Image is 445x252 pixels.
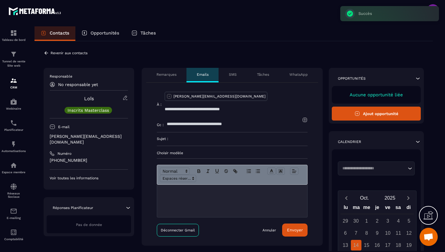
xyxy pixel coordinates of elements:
img: automations [10,141,17,148]
p: Responsable [50,74,128,79]
a: emailemailE-mailing [2,203,26,224]
div: sa [393,203,404,214]
p: Tableau de bord [2,38,26,41]
a: formationformationTunnel de vente Site web [2,46,26,72]
img: social-network [10,183,17,190]
div: 7 [351,228,361,238]
p: Contacts [50,30,69,36]
p: Espace membre [2,171,26,174]
div: 5 [404,216,414,226]
p: SMS [229,72,237,77]
p: [PHONE_NUMBER] [50,157,128,163]
a: Loïs [84,96,94,101]
img: formation [10,29,17,37]
img: logo [8,5,63,17]
p: [PERSON_NAME][EMAIL_ADDRESS][DOMAIN_NAME] [50,134,128,145]
div: 30 [351,216,361,226]
p: Voir toutes les informations [50,176,128,181]
p: Numéro [58,151,71,156]
a: accountantaccountantComptabilité [2,224,26,245]
p: Revenir aux contacts [51,51,87,55]
div: Search for option [338,161,415,175]
p: Calendrier [338,139,361,144]
img: email [10,207,17,215]
a: Tâches [125,26,162,41]
a: automationsautomationsWebinaire [2,94,26,115]
p: Opportunités [338,76,366,81]
div: 11 [393,228,404,238]
div: 13 [340,240,351,250]
div: 3 [383,216,393,226]
a: Opportunités [75,26,125,41]
img: formation [10,51,17,58]
div: 2 [372,216,383,226]
div: je [372,203,383,214]
button: Previous month [341,194,352,202]
img: automations [10,162,17,169]
div: 10 [383,228,393,238]
p: No responsable yet [58,82,98,87]
p: Inscrits Masterclass [68,108,109,112]
a: formationformationTableau de bord [2,25,26,46]
div: 8 [361,228,372,238]
div: 9 [372,228,383,238]
div: Ouvrir le chat [420,228,438,246]
div: 17 [383,240,393,250]
p: Comptabilité [2,237,26,241]
img: automations [10,98,17,105]
p: Tunnel de vente Site web [2,59,26,68]
a: social-networksocial-networkRéseaux Sociaux [2,178,26,203]
div: me [361,203,372,214]
div: 14 [351,240,361,250]
p: Cc : [157,122,164,127]
p: Réponses Planificateur [53,205,93,210]
p: Opportunités [91,30,119,36]
p: Automatisations [2,149,26,153]
div: ve [382,203,393,214]
p: Tâches [140,30,156,36]
a: automationsautomationsEspace membre [2,157,26,178]
span: Pas de donnée [76,223,102,227]
div: 4 [393,216,404,226]
button: Ajout opportunité [332,107,421,121]
p: CRM [2,86,26,89]
button: Open months overlay [352,193,377,203]
a: schedulerschedulerPlanificateur [2,115,26,136]
p: Sujet : [157,136,168,141]
p: Tâches [257,72,269,77]
p: WhatsApp [289,72,308,77]
p: Webinaire [2,107,26,110]
p: E-mail [58,124,70,129]
button: Open years overlay [377,193,403,203]
div: 12 [404,228,414,238]
div: di [403,203,414,214]
p: Choisir modèle [157,151,308,155]
div: lu [341,203,351,214]
p: Planificateur [2,128,26,131]
div: 16 [372,240,383,250]
p: Remarques [157,72,176,77]
a: Annuler [262,228,276,233]
img: scheduler [10,119,17,127]
input: Search for option [340,165,406,171]
p: [PERSON_NAME][EMAIL_ADDRESS][DOMAIN_NAME] [173,94,265,99]
div: 29 [340,216,351,226]
div: 6 [340,228,351,238]
img: accountant [10,229,17,236]
a: formationformationCRM [2,72,26,94]
button: Envoyer [282,224,308,237]
div: ma [351,203,362,214]
p: À : [157,102,162,107]
p: Emails [197,72,209,77]
div: 19 [404,240,414,250]
div: 18 [393,240,404,250]
a: Déconnecter Gmail [157,224,199,237]
a: automationsautomationsAutomatisations [2,136,26,157]
div: 1 [361,216,372,226]
a: Contacts [35,26,75,41]
button: Next month [403,194,414,202]
div: 15 [361,240,372,250]
p: Aucune opportunité liée [338,92,415,98]
p: E-mailing [2,216,26,220]
p: Réseaux Sociaux [2,192,26,198]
